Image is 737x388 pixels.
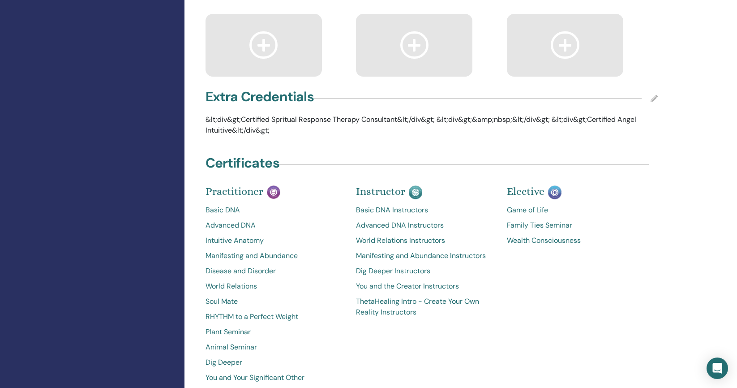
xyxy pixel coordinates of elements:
[206,342,343,353] a: Animal Seminar
[507,220,644,231] a: Family Ties Seminar
[356,185,405,198] span: Instructor
[356,281,493,292] a: You and the Creator Instructors
[356,266,493,276] a: Dig Deeper Instructors
[206,235,343,246] a: Intuitive Anatomy
[507,235,644,246] a: Wealth Consciousness
[507,185,544,198] span: Elective
[206,281,343,292] a: World Relations
[206,205,343,216] a: Basic DNA
[206,114,658,136] p: &lt;div&gt;Certified Spritual Response Therapy Consultant&lt;/div&gt; &lt;div&gt;&amp;nbsp;&lt;/d...
[206,266,343,276] a: Disease and Disorder
[206,296,343,307] a: Soul Mate
[206,220,343,231] a: Advanced DNA
[206,185,263,198] span: Practitioner
[507,205,644,216] a: Game of Life
[356,235,493,246] a: World Relations Instructors
[206,327,343,337] a: Plant Seminar
[356,250,493,261] a: Manifesting and Abundance Instructors
[356,220,493,231] a: Advanced DNA Instructors
[206,372,343,383] a: You and Your Significant Other
[206,250,343,261] a: Manifesting and Abundance
[356,296,493,318] a: ThetaHealing Intro - Create Your Own Reality Instructors
[707,358,728,379] div: Open Intercom Messenger
[206,155,279,171] h4: Certificates
[206,357,343,368] a: Dig Deeper
[206,89,314,105] h4: Extra Credentials
[206,311,343,322] a: RHYTHM to a Perfect Weight
[356,205,493,216] a: Basic DNA Instructors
